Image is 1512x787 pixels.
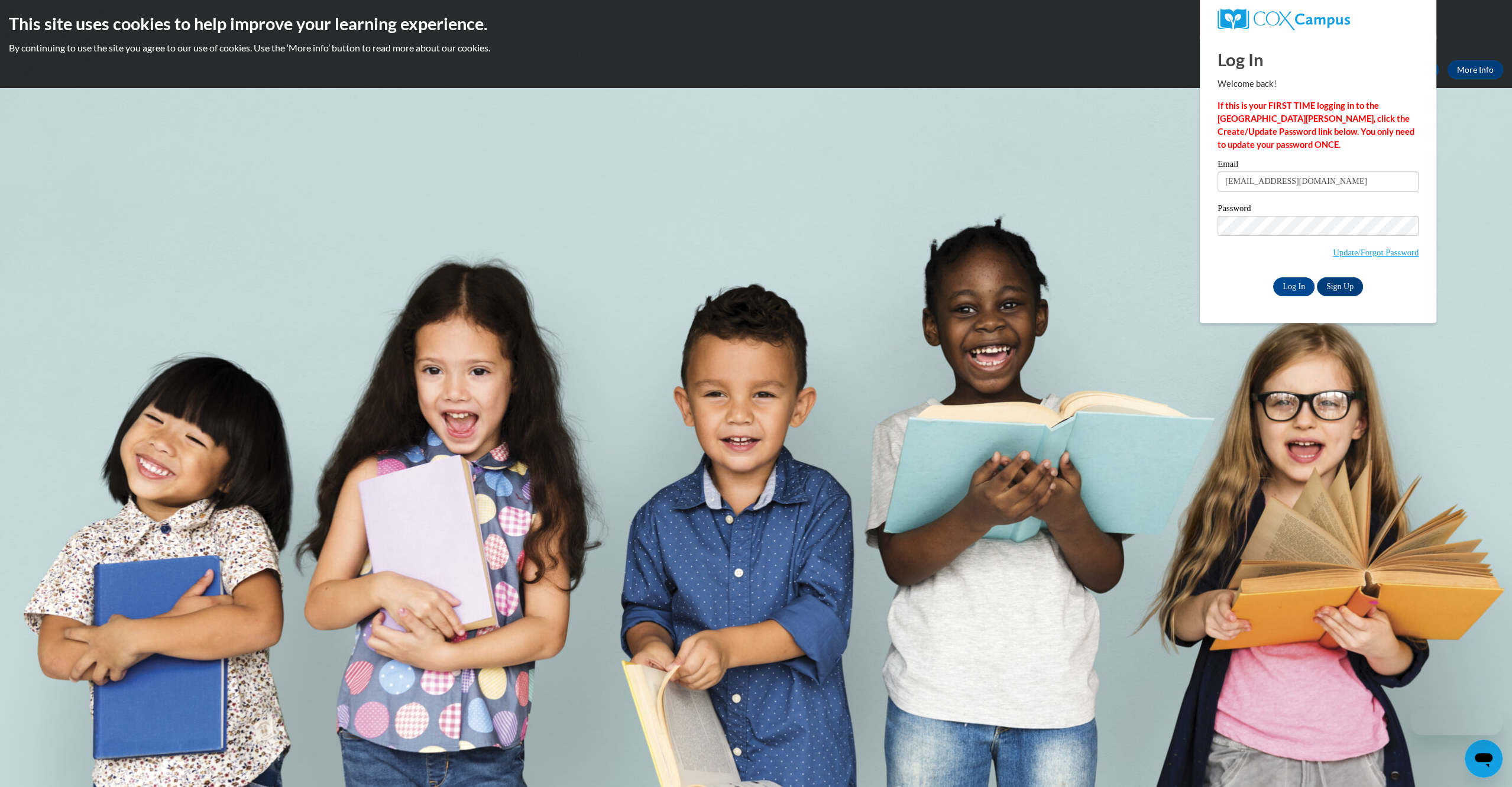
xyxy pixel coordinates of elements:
[1218,160,1419,171] label: Email
[1218,9,1419,30] a: COX Campus
[1448,60,1503,79] a: More Info
[1218,77,1419,90] p: Welcome back!
[1465,740,1503,778] iframe: Button to launch messaging window
[1218,47,1419,72] h1: Log In
[1218,204,1419,216] label: Password
[1273,277,1314,296] input: Log In
[1317,277,1363,296] a: Sign Up
[1218,9,1350,30] img: COX Campus
[1410,709,1503,735] iframe: Message from company
[9,41,1503,54] p: By continuing to use the site you agree to our use of cookies. Use the ‘More info’ button to read...
[1218,101,1414,150] strong: If this is your FIRST TIME logging in to the [GEOGRAPHIC_DATA][PERSON_NAME], click the Create/Upd...
[1333,248,1419,257] a: Update/Forgot Password
[9,12,1503,35] h2: This site uses cookies to help improve your learning experience.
